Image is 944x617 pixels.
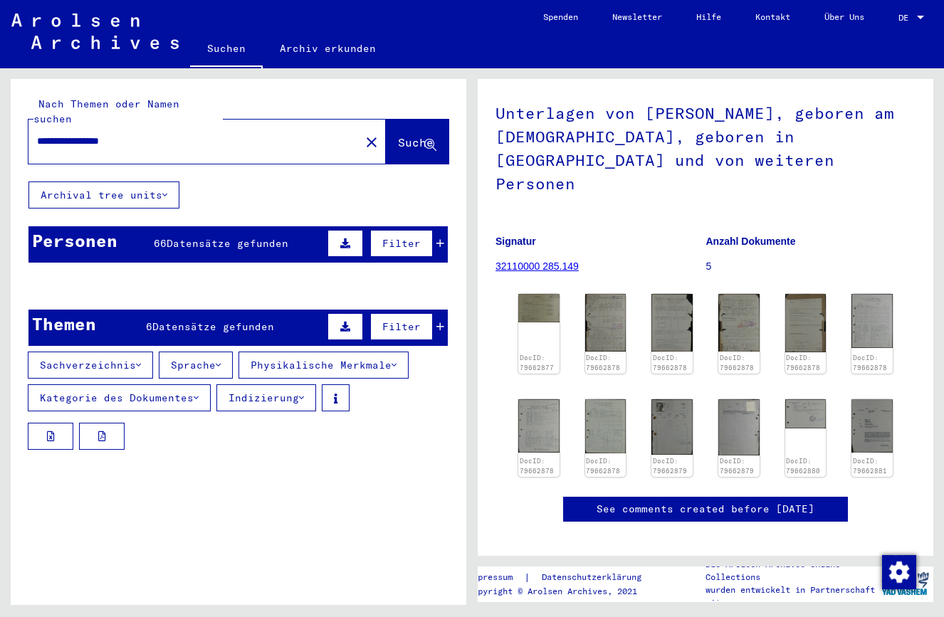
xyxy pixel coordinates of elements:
[651,294,693,352] img: 002.jpg
[706,584,876,609] p: wurden entwickelt in Partnerschaft mit
[718,399,760,455] img: 002.jpg
[586,354,620,371] a: DocID: 79662878
[363,134,380,151] mat-icon: close
[786,457,820,475] a: DocID: 79662880
[154,237,167,250] span: 66
[495,260,579,272] a: 32110000 285.149
[28,384,211,411] button: Kategorie des Dokumentes
[468,570,659,585] div: |
[653,457,687,475] a: DocID: 79662879
[720,457,754,475] a: DocID: 79662879
[190,31,263,68] a: Suchen
[706,558,876,584] p: Die Arolsen Archives Online-Collections
[586,457,620,475] a: DocID: 79662878
[851,399,893,453] img: 001.jpg
[785,399,827,428] img: 001.jpg
[786,354,820,371] a: DocID: 79662878
[398,135,434,149] span: Suche
[597,502,814,517] a: See comments created before [DATE]
[785,294,827,352] img: 004.jpg
[370,230,433,257] button: Filter
[216,384,316,411] button: Indizierung
[11,14,179,49] img: Arolsen_neg.svg
[382,320,421,333] span: Filter
[28,181,179,209] button: Archival tree units
[851,294,893,348] img: 005.jpg
[853,354,887,371] a: DocID: 79662878
[653,354,687,371] a: DocID: 79662878
[167,237,288,250] span: Datensätze gefunden
[520,354,554,371] a: DocID: 79662877
[898,13,914,23] span: DE
[33,97,179,125] mat-label: Nach Themen oder Namen suchen
[28,352,153,379] button: Sachverzeichnis
[263,31,393,65] a: Archiv erkunden
[718,294,760,351] img: 003.jpg
[382,237,421,250] span: Filter
[651,399,693,455] img: 001.jpg
[530,570,659,585] a: Datenschutzerklärung
[706,259,916,274] p: 5
[585,294,626,352] img: 001.jpg
[720,354,754,371] a: DocID: 79662878
[468,585,659,598] p: Copyright © Arolsen Archives, 2021
[495,236,536,247] b: Signatur
[882,555,916,589] img: Zustimmung ändern
[518,399,560,453] img: 006.jpg
[853,457,887,475] a: DocID: 79662881
[468,570,524,585] a: Impressum
[495,80,916,213] h1: Unterlagen von [PERSON_NAME], geboren am [DEMOGRAPHIC_DATA], geboren in [GEOGRAPHIC_DATA] und von...
[357,127,386,156] button: Clear
[520,457,554,475] a: DocID: 79662878
[879,566,932,601] img: yv_logo.png
[370,313,433,340] button: Filter
[238,352,409,379] button: Physikalische Merkmale
[386,120,449,164] button: Suche
[32,228,117,253] div: Personen
[706,236,796,247] b: Anzahl Dokumente
[585,399,626,453] img: 007.jpg
[518,294,560,322] img: 001.jpg
[159,352,233,379] button: Sprache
